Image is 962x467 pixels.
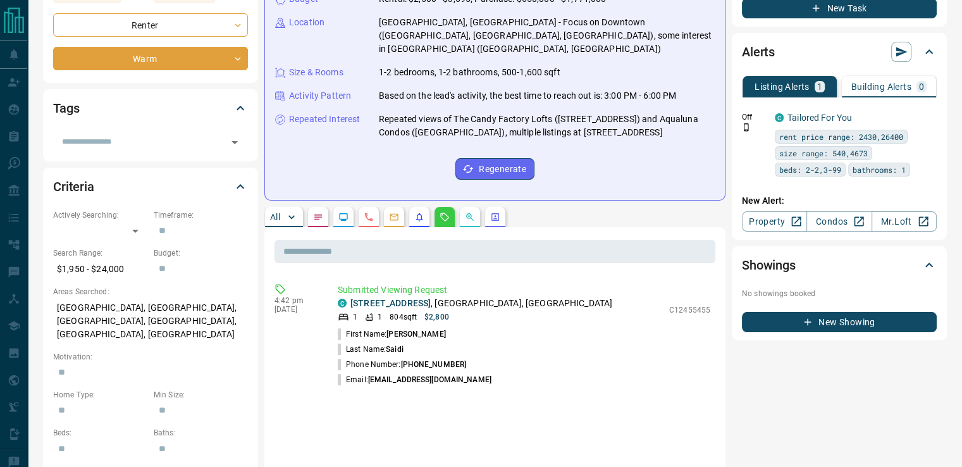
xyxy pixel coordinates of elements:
[53,286,248,297] p: Areas Searched:
[154,389,248,401] p: Min Size:
[872,211,937,232] a: Mr.Loft
[465,212,475,222] svg: Opportunities
[853,163,906,176] span: bathrooms: 1
[350,298,431,308] a: [STREET_ADDRESS]
[742,211,807,232] a: Property
[669,304,710,316] p: C12455455
[53,209,147,221] p: Actively Searching:
[742,288,937,299] p: No showings booked
[742,312,937,332] button: New Showing
[400,360,466,369] span: [PHONE_NUMBER]
[350,297,612,310] p: , [GEOGRAPHIC_DATA], [GEOGRAPHIC_DATA]
[379,66,560,79] p: 1-2 bedrooms, 1-2 bathrooms, 500-1,600 sqft
[379,113,715,139] p: Repeated views of The Candy Factory Lofts ([STREET_ADDRESS]) and Aqualuna Condos ([GEOGRAPHIC_DAT...
[787,113,852,123] a: Tailored For You
[53,13,248,37] div: Renter
[378,311,382,323] p: 1
[53,247,147,259] p: Search Range:
[338,283,710,297] p: Submitted Viewing Request
[338,299,347,308] div: condos.ca
[154,427,248,439] p: Baths:
[851,82,911,91] p: Building Alerts
[53,47,248,70] div: Warm
[742,123,751,132] svg: Push Notification Only
[289,66,343,79] p: Size & Rooms
[226,134,244,151] button: Open
[440,212,450,222] svg: Requests
[338,212,348,222] svg: Lead Browsing Activity
[53,351,248,363] p: Motivation:
[53,98,79,118] h2: Tags
[779,163,841,176] span: beds: 2-2,3-99
[390,311,417,323] p: 804 sqft
[455,158,534,180] button: Regenerate
[289,113,360,126] p: Repeated Interest
[364,212,374,222] svg: Calls
[154,209,248,221] p: Timeframe:
[414,212,424,222] svg: Listing Alerts
[274,296,319,305] p: 4:42 pm
[270,213,280,221] p: All
[353,311,357,323] p: 1
[779,147,868,159] span: size range: 540,4673
[274,305,319,314] p: [DATE]
[154,247,248,259] p: Budget:
[742,255,796,275] h2: Showings
[817,82,822,91] p: 1
[742,111,767,123] p: Off
[53,177,94,197] h2: Criteria
[755,82,810,91] p: Listing Alerts
[386,330,445,339] span: [PERSON_NAME]
[806,211,872,232] a: Condos
[779,130,903,143] span: rent price range: 2430,26400
[313,212,323,222] svg: Notes
[338,344,404,355] p: Last Name:
[289,89,351,103] p: Activity Pattern
[53,259,147,280] p: $1,950 - $24,000
[338,359,466,370] p: Phone Number:
[742,37,937,67] div: Alerts
[490,212,500,222] svg: Agent Actions
[424,311,449,323] p: $2,800
[368,375,491,384] span: [EMAIL_ADDRESS][DOMAIN_NAME]
[775,113,784,122] div: condos.ca
[53,389,147,401] p: Home Type:
[53,171,248,202] div: Criteria
[742,250,937,280] div: Showings
[386,345,404,354] span: Saidi
[53,93,248,123] div: Tags
[53,297,248,345] p: [GEOGRAPHIC_DATA], [GEOGRAPHIC_DATA], [GEOGRAPHIC_DATA], [GEOGRAPHIC_DATA], [GEOGRAPHIC_DATA], [G...
[379,89,676,103] p: Based on the lead's activity, the best time to reach out is: 3:00 PM - 6:00 PM
[919,82,924,91] p: 0
[742,194,937,208] p: New Alert:
[379,16,715,56] p: [GEOGRAPHIC_DATA], [GEOGRAPHIC_DATA] - Focus on Downtown ([GEOGRAPHIC_DATA], [GEOGRAPHIC_DATA], [...
[742,42,775,62] h2: Alerts
[338,328,446,340] p: First Name:
[53,427,147,439] p: Beds:
[389,212,399,222] svg: Emails
[338,374,491,385] p: Email:
[289,16,324,29] p: Location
